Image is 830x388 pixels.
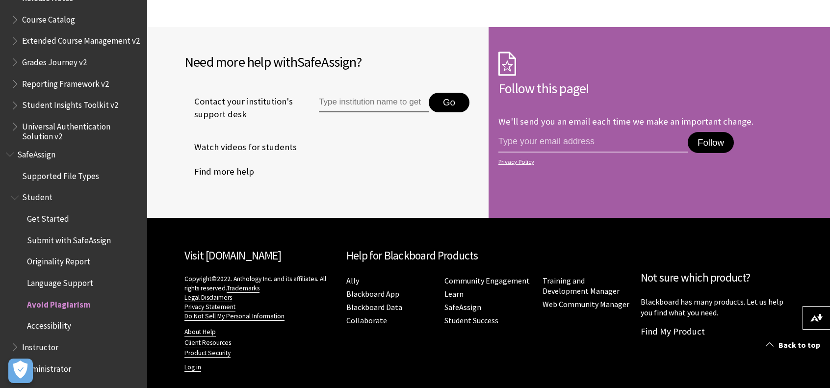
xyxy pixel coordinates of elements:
a: Web Community Manager [543,299,629,310]
span: Language Support [27,275,93,288]
span: Originality Report [27,254,90,267]
span: SafeAssign [17,146,55,159]
span: Administrator [22,361,71,374]
a: Privacy Policy [498,158,790,165]
span: SafeAssign [297,53,356,71]
a: Client Resources [184,338,231,347]
a: SafeAssign [444,302,481,312]
a: Learn [444,289,464,299]
a: Ally [346,276,359,286]
a: Legal Disclaimers [184,293,232,302]
span: Student Insights Toolkit v2 [22,97,118,110]
nav: Book outline for Blackboard SafeAssign [6,146,141,377]
p: We'll send you an email each time we make an important change. [498,116,753,127]
span: Grades Journey v2 [22,54,87,67]
span: Supported File Types [22,168,99,181]
button: Follow [688,132,734,154]
a: Watch videos for students [184,140,297,155]
a: Find more help [184,164,254,179]
h2: Follow this page! [498,78,793,99]
img: Subscription Icon [498,52,516,76]
span: Student [22,189,52,203]
a: Product Security [184,349,231,358]
span: Reporting Framework v2 [22,76,109,89]
button: Go [429,93,469,112]
a: Find My Product [641,326,705,337]
a: Blackboard Data [346,302,402,312]
a: Community Engagement [444,276,530,286]
p: Blackboard has many products. Let us help you find what you need. [641,296,793,318]
a: Training and Development Manager [543,276,620,296]
h2: Not sure which product? [641,269,793,286]
span: Instructor [22,339,58,352]
a: Do Not Sell My Personal Information [184,312,285,321]
button: Open Preferences [8,359,33,383]
span: Contact your institution's support desk [184,95,296,121]
h2: Need more help with ? [184,52,479,72]
span: Get Started [27,210,69,224]
a: Visit [DOMAIN_NAME] [184,248,281,262]
span: Course Catalog [22,11,75,25]
span: Avoid Plagiarism [27,296,91,310]
span: Extended Course Management v2 [22,33,140,46]
span: Submit with SafeAssign [27,232,111,245]
a: Log in [184,363,201,372]
a: About Help [184,328,216,336]
a: Blackboard App [346,289,399,299]
input: email address [498,132,688,153]
input: Type institution name to get support [319,93,429,112]
span: Accessibility [27,318,71,331]
span: Universal Authentication Solution v2 [22,118,140,141]
a: Back to top [758,336,830,354]
a: Collaborate [346,315,387,326]
a: Privacy Statement [184,303,235,311]
p: Copyright©2022. Anthology Inc. and its affiliates. All rights reserved. [184,274,337,321]
a: Student Success [444,315,498,326]
a: Trademarks [227,284,259,293]
h2: Help for Blackboard Products [346,247,631,264]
